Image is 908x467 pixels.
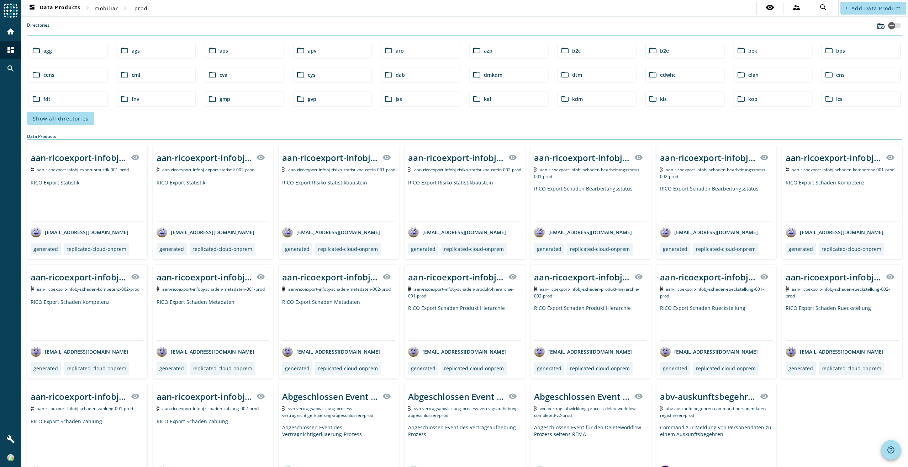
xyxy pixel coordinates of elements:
img: avatar [31,346,41,357]
span: bek [748,47,757,54]
mat-icon: visibility [257,273,265,281]
img: avatar [31,227,41,237]
mat-icon: folder_open [737,70,745,79]
mat-icon: folder_open [384,70,393,79]
span: Kafka Topic: aan-ricoexport-infobj-export-statistik-002-prod [162,167,254,173]
img: Kafka Topic: aan-ricoexport-infobj-schaden-metadaten-002-prod [282,286,285,291]
div: generated [33,365,58,372]
img: avatar [534,227,545,237]
div: replicated-cloud-onprem [444,365,504,372]
div: aan-ricoexport-infobj-schaden-rueckstellung-002-_stage_ [786,271,882,283]
span: Kafka Topic: vvn-vertragsabwicklung-process-vertragsaufhebung-abgeschlossen-prod [408,406,519,418]
img: Kafka Topic: vvn-vertragsabwicklung-process-deleteworkflow-completed-v2-prod [534,406,537,411]
img: avatar [157,227,167,237]
mat-icon: folder_open [32,95,41,103]
div: aan-ricoexport-infobj-risiko-statistikbaustein-002-_stage_ [408,152,504,163]
div: [EMAIL_ADDRESS][DOMAIN_NAME] [534,346,632,357]
span: Kafka Topic: aan-ricoexport-infobj-schaden-metadaten-002-prod [288,286,391,292]
img: Kafka Topic: aan-ricoexport-infobj-schaden-kompetenz-001-prod [786,167,789,172]
div: RICO Export Schaden Produkt Hierarchie [408,305,521,340]
mat-icon: visibility [382,273,391,281]
div: RICO Export Schaden Bearbeitungsstatus [534,185,647,221]
mat-icon: visibility [760,392,769,401]
div: Abgeschlossen Event des Vertragnichtigerklaerung-Prozess [282,424,395,460]
mat-icon: chevron_right [83,4,92,12]
mat-icon: visibility [886,153,894,162]
span: kis [660,96,667,102]
img: Kafka Topic: aan-ricoexport-infobj-schaden-metadaten-001-prod [157,286,160,291]
img: Kafka Topic: aan-ricoexport-infobj-schaden-bearbeitungsstatus-001-prod [534,167,537,172]
div: [EMAIL_ADDRESS][DOMAIN_NAME] [157,346,254,357]
mat-icon: visibility [257,392,265,401]
span: cys [308,71,316,78]
div: aan-ricoexport-infobj-schaden-zahlung-001-_stage_ [31,391,127,402]
img: avatar [408,227,419,237]
div: [EMAIL_ADDRESS][DOMAIN_NAME] [31,227,128,237]
div: [EMAIL_ADDRESS][DOMAIN_NAME] [660,227,758,237]
mat-icon: search [6,64,15,73]
div: replicated-cloud-onprem [192,365,252,372]
span: ags [132,47,140,54]
img: avatar [786,346,796,357]
button: mobiliar [92,2,121,15]
mat-icon: folder_open [208,95,217,103]
mat-icon: help_outline [887,446,895,454]
span: azp [484,47,492,54]
span: Show all directories [33,115,89,122]
mat-icon: folder_open [384,46,393,55]
span: Kafka Topic: aan-ricoexport-infobj-schaden-zahlung-001-prod [37,406,133,412]
div: [EMAIL_ADDRESS][DOMAIN_NAME] [31,346,128,357]
img: Kafka Topic: aan-ricoexport-infobj-schaden-rueckstellung-002-prod [786,286,789,291]
mat-icon: visibility [131,153,139,162]
span: apv [308,47,316,54]
span: edwhc [660,71,676,78]
div: generated [537,246,561,252]
div: aan-ricoexport-infobj-schaden-zahlung-002-_stage_ [157,391,253,402]
div: generated [33,246,58,252]
img: Kafka Topic: aan-ricoexport-infobj-schaden-kompetenz-002-prod [31,286,34,291]
mat-icon: dashboard [28,4,36,12]
span: Kafka Topic: aan-ricoexport-infobj-schaden-rueckstellung-002-prod [786,286,890,299]
div: Data Products [27,133,902,140]
div: [EMAIL_ADDRESS][DOMAIN_NAME] [282,346,380,357]
div: RICO Export Schaden Kompetenz [31,299,144,340]
div: RICO Export Schaden Zahlung [157,418,270,460]
div: generated [411,365,435,372]
span: cva [220,71,227,78]
div: RICO Export Schaden Zahlung [31,418,144,460]
img: avatar [408,346,419,357]
div: Abgeschlossen Event für den Deleteworkflow Prozess seitens REMA [534,424,647,460]
div: replicated-cloud-onprem [822,365,881,372]
div: aan-ricoexport-infobj-export-statistik-001-_stage_ [31,152,127,163]
span: cml [132,71,140,78]
mat-icon: folder_open [561,46,569,55]
div: replicated-cloud-onprem [822,246,881,252]
mat-icon: visibility [508,273,517,281]
img: ac4df5197ceb9d2244a924f63b2e4d83 [7,454,14,461]
img: Kafka Topic: vvn-vertragsabwicklung-process-vertragsaufhebung-abgeschlossen-prod [408,406,411,411]
span: fdt [43,96,51,102]
mat-icon: visibility [760,153,769,162]
div: generated [788,365,813,372]
div: replicated-cloud-onprem [570,246,630,252]
mat-icon: folder_open [120,46,129,55]
mat-icon: folder_open [473,95,481,103]
div: [EMAIL_ADDRESS][DOMAIN_NAME] [660,346,758,357]
span: Kafka Topic: aan-ricoexport-infobj-schaden-metadaten-001-prod [162,286,265,292]
img: Kafka Topic: aan-ricoexport-infobj-risiko-statistikbaustein-002-prod [408,167,411,172]
mat-icon: dashboard [6,46,15,54]
mat-icon: folder_open [296,70,305,79]
span: Kafka Topic: vvn-vertragsabwicklung-process-vertragnichtigerklaerung-abgeschlossen-prod [282,406,373,418]
mat-icon: visibility [508,153,517,162]
span: Kafka Topic: aan-ricoexport-infobj-schaden-zahlung-002-prod [162,406,259,412]
div: [EMAIL_ADDRESS][DOMAIN_NAME] [408,227,506,237]
div: Command zur Meldung von Personendaten zu einem Auskunftsbegehren [660,424,773,460]
div: generated [537,365,561,372]
div: RICO Export Schaden Bearbeitungsstatus [660,185,773,221]
div: replicated-cloud-onprem [696,365,756,372]
button: prod [130,2,152,15]
mat-icon: folder_open [473,46,481,55]
mat-icon: chevron_right [121,4,130,12]
mat-icon: folder_open [737,46,745,55]
img: Kafka Topic: aan-ricoexport-infobj-export-statistik-001-prod [31,167,34,172]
